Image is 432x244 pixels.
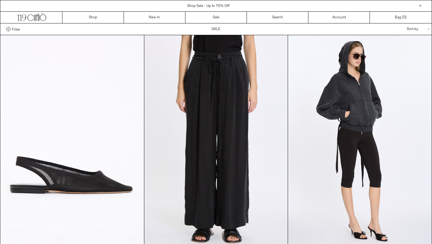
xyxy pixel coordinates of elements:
[308,12,370,23] a: Account
[370,12,431,23] a: Bag ()
[403,15,406,20] span: )
[372,23,426,35] div: Sort by
[185,12,247,23] a: Sale
[62,12,124,23] a: Shop
[12,27,20,31] span: Filter
[124,12,185,23] a: New In
[403,15,405,20] span: 0
[187,4,229,8] a: Shop Sale - Up to 70% Off
[247,12,308,23] a: Search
